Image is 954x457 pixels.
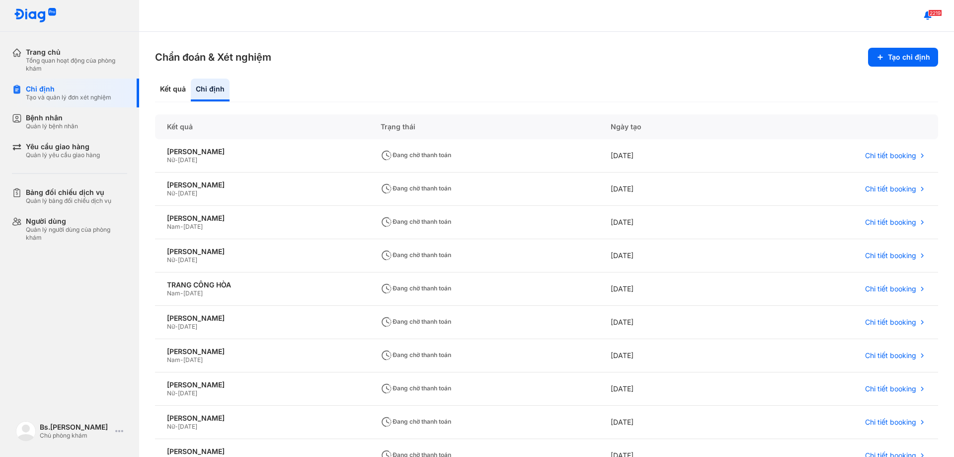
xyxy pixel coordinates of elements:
div: Kết quả [155,79,191,101]
div: [PERSON_NAME] [167,380,357,389]
span: [DATE] [183,356,203,364]
span: Nam [167,356,180,364]
span: - [175,256,178,264]
span: Đang chờ thanh toán [381,284,451,292]
div: [DATE] [599,406,732,439]
div: [PERSON_NAME] [167,347,357,356]
div: [PERSON_NAME] [167,214,357,223]
div: [PERSON_NAME] [167,447,357,456]
span: Đang chờ thanh toán [381,418,451,425]
span: Chi tiết booking [865,184,916,193]
div: TRANG CÔNG HÒA [167,280,357,289]
span: Chi tiết booking [865,384,916,393]
span: Nam [167,289,180,297]
img: logo [14,8,57,23]
div: [DATE] [599,139,732,173]
span: Đang chờ thanh toán [381,184,451,192]
div: [DATE] [599,173,732,206]
div: Ngày tạo [599,114,732,139]
div: Người dùng [26,217,127,226]
span: Nữ [167,189,175,197]
div: Tổng quan hoạt động của phòng khám [26,57,127,73]
span: Chi tiết booking [865,318,916,327]
span: Nam [167,223,180,230]
span: Nữ [167,156,175,164]
span: Chi tiết booking [865,351,916,360]
span: [DATE] [178,323,197,330]
span: Đang chờ thanh toán [381,151,451,159]
div: [PERSON_NAME] [167,181,357,189]
h3: Chẩn đoán & Xét nghiệm [155,50,271,64]
span: - [175,323,178,330]
div: [DATE] [599,339,732,372]
span: 2219 [928,9,942,16]
div: [DATE] [599,306,732,339]
span: - [175,189,178,197]
div: Quản lý bệnh nhân [26,122,78,130]
span: - [175,389,178,397]
div: Trang chủ [26,48,127,57]
div: [PERSON_NAME] [167,147,357,156]
div: Trạng thái [369,114,598,139]
span: Đang chờ thanh toán [381,351,451,359]
span: - [175,156,178,164]
div: [DATE] [599,372,732,406]
img: logo [16,421,36,441]
div: Chỉ định [26,85,111,93]
div: [PERSON_NAME] [167,414,357,423]
div: Bs.[PERSON_NAME] [40,423,111,432]
div: Yêu cầu giao hàng [26,142,100,151]
div: Bệnh nhân [26,113,78,122]
span: Đang chờ thanh toán [381,218,451,225]
div: Chỉ định [191,79,230,101]
span: Chi tiết booking [865,151,916,160]
div: [PERSON_NAME] [167,247,357,256]
div: Tạo và quản lý đơn xét nghiệm [26,93,111,101]
span: Nữ [167,389,175,397]
span: [DATE] [178,189,197,197]
div: Chủ phòng khám [40,432,111,440]
div: Quản lý người dùng của phòng khám [26,226,127,242]
span: Nữ [167,323,175,330]
span: Nữ [167,256,175,264]
button: Tạo chỉ định [868,48,938,67]
span: [DATE] [183,289,203,297]
div: Kết quả [155,114,369,139]
span: Đang chờ thanh toán [381,384,451,392]
div: [DATE] [599,239,732,273]
span: - [175,423,178,430]
div: [DATE] [599,206,732,239]
span: - [180,289,183,297]
div: Quản lý yêu cầu giao hàng [26,151,100,159]
div: [DATE] [599,273,732,306]
span: Chi tiết booking [865,218,916,227]
div: Bảng đối chiếu dịch vụ [26,188,111,197]
span: Chi tiết booking [865,251,916,260]
span: Nữ [167,423,175,430]
span: [DATE] [178,156,197,164]
span: - [180,223,183,230]
span: [DATE] [183,223,203,230]
span: [DATE] [178,389,197,397]
span: [DATE] [178,423,197,430]
span: Đang chờ thanh toán [381,251,451,259]
div: Quản lý bảng đối chiếu dịch vụ [26,197,111,205]
span: Đang chờ thanh toán [381,318,451,325]
div: [PERSON_NAME] [167,314,357,323]
span: Chi tiết booking [865,284,916,293]
span: - [180,356,183,364]
span: [DATE] [178,256,197,264]
span: Chi tiết booking [865,418,916,427]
